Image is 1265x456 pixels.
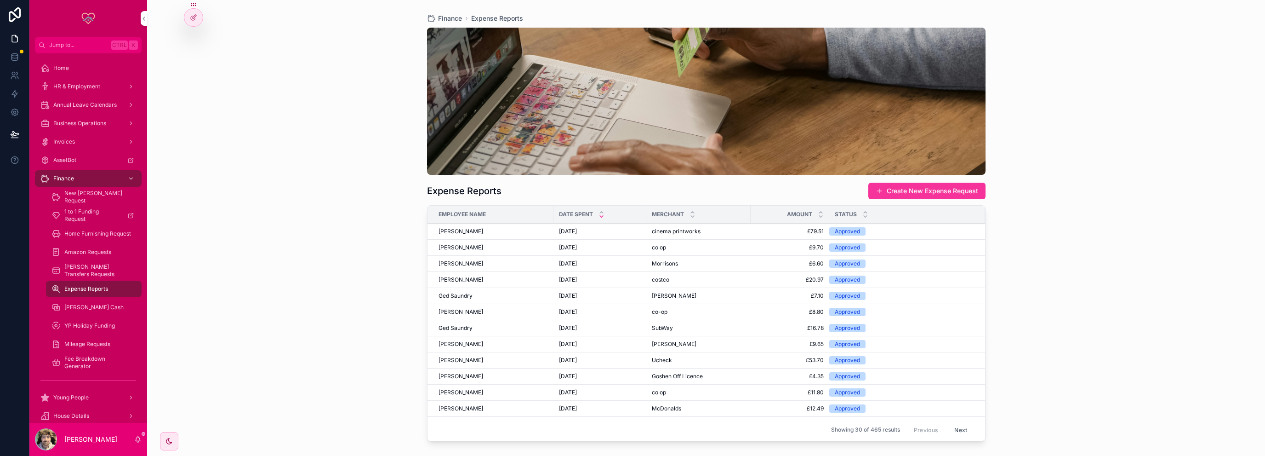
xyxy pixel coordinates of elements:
span: Invoices [53,138,75,145]
span: Morrisons [652,260,678,267]
a: [PERSON_NAME] [439,341,548,348]
span: Ctrl [111,40,128,50]
span: [DATE] [559,228,577,235]
a: [PERSON_NAME] Cash [46,299,142,316]
span: [PERSON_NAME] [439,244,483,251]
a: £11.80 [756,389,824,396]
a: co op [652,244,745,251]
a: £8.80 [756,308,824,316]
span: Goshen Off Licence [652,373,703,380]
a: Young People [35,389,142,406]
a: AssetBot [35,152,142,168]
a: £9.70 [756,244,824,251]
a: Home Furnishing Request [46,225,142,242]
a: Ucheck [652,357,745,364]
a: [PERSON_NAME] [439,276,548,283]
a: £20.97 [756,276,824,283]
span: Finance [53,175,74,182]
span: [DATE] [559,357,577,364]
a: Finance [427,14,462,23]
a: [DATE] [559,405,641,412]
span: [PERSON_NAME] [439,276,483,283]
span: Young People [53,394,89,401]
a: £16.78 [756,324,824,332]
span: Amount [787,211,812,218]
span: Merchant [652,211,684,218]
a: [PERSON_NAME] [652,292,745,300]
a: Approved [829,372,974,381]
span: Status [835,211,857,218]
a: [PERSON_NAME] [439,389,548,396]
div: Approved [835,243,860,252]
a: New [PERSON_NAME] Request [46,189,142,205]
a: HR & Employment [35,78,142,95]
span: [PERSON_NAME] [439,228,483,235]
a: Approved [829,308,974,316]
div: Approved [835,308,860,316]
span: Expense Reports [64,285,108,293]
a: Fee Breakdown Generator [46,354,142,371]
span: co op [652,244,666,251]
div: Approved [835,324,860,332]
span: [PERSON_NAME] [652,292,696,300]
span: £4.35 [756,373,824,380]
a: [DATE] [559,341,641,348]
p: [PERSON_NAME] [64,435,117,444]
a: 1 to 1 Funding Request [46,207,142,224]
a: Approved [829,356,974,364]
a: £79.51 [756,228,824,235]
a: Expense Reports [471,14,523,23]
a: Approved [829,388,974,397]
img: App logo [81,11,96,26]
span: [PERSON_NAME] [439,308,483,316]
a: [DATE] [559,308,641,316]
a: [PERSON_NAME] [439,244,548,251]
span: co-op [652,308,667,316]
span: YP Holiday Funding [64,322,115,329]
span: [PERSON_NAME] [652,341,696,348]
span: Amazon Requests [64,248,111,256]
span: [DATE] [559,292,577,300]
span: [PERSON_NAME] Transfers Requests [64,263,132,278]
a: Annual Leave Calendars [35,97,142,113]
a: Approved [829,227,974,236]
a: Morrisons [652,260,745,267]
a: co-op [652,308,745,316]
span: Jump to... [49,41,108,49]
a: Ged Saundry [439,292,548,300]
button: Jump to...CtrlK [35,37,142,53]
a: [DATE] [559,357,641,364]
a: costco [652,276,745,283]
span: New [PERSON_NAME] Request [64,190,132,204]
a: cinema printworks [652,228,745,235]
span: [DATE] [559,389,577,396]
span: [PERSON_NAME] [439,260,483,267]
div: Approved [835,404,860,413]
span: [PERSON_NAME] [439,373,483,380]
a: [DATE] [559,373,641,380]
div: Approved [835,388,860,397]
a: [PERSON_NAME] [439,228,548,235]
a: [PERSON_NAME] Transfers Requests [46,262,142,279]
span: [PERSON_NAME] [439,405,483,412]
h1: Expense Reports [427,185,501,197]
span: £9.65 [756,341,824,348]
div: Approved [835,292,860,300]
span: costco [652,276,669,283]
span: 1 to 1 Funding Request [64,208,120,223]
div: Approved [835,372,860,381]
span: Ucheck [652,357,672,364]
a: [PERSON_NAME] [439,308,548,316]
span: [DATE] [559,308,577,316]
button: Create New Expense Request [868,183,986,199]
span: £12.49 [756,405,824,412]
a: [DATE] [559,389,641,396]
a: Expense Reports [46,281,142,297]
a: [DATE] [559,276,641,283]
